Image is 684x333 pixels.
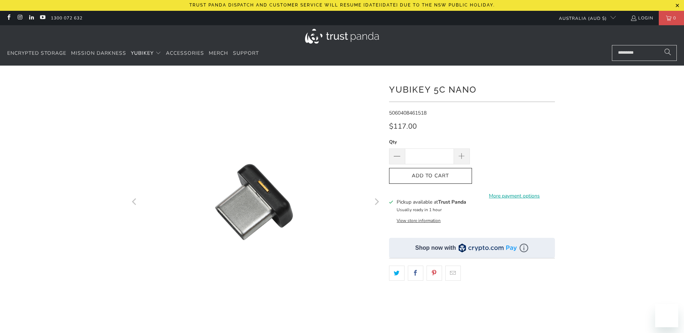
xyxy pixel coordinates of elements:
a: Accessories [166,45,204,62]
button: Add to Cart [389,168,472,184]
a: Trust Panda Australia on YouTube [39,15,45,21]
span: YubiKey [131,50,154,57]
button: Next [371,76,382,329]
p: Trust Panda dispatch and customer service will resume [DATE][DATE] due to the NSW public holiday. [189,3,495,8]
div: Shop now with [415,244,456,252]
span: Support [233,50,259,57]
span: 5060408461518 [389,110,427,116]
a: 1300 072 632 [51,14,83,22]
a: Share this on Pinterest [427,266,442,281]
nav: Translation missing: en.navigation.header.main_nav [7,45,259,62]
a: Login [630,14,653,22]
img: YubiKey 5C Nano - Trust Panda [129,76,382,329]
label: Qty [389,138,470,146]
a: Trust Panda Australia on LinkedIn [28,15,34,21]
a: Share this on Facebook [408,266,423,281]
a: Support [233,45,259,62]
span: Encrypted Storage [7,50,66,57]
small: Usually ready in 1 hour [397,207,442,213]
img: Trust Panda Australia [305,29,379,44]
span: 0 [671,11,678,25]
a: Merch [209,45,228,62]
span: Add to Cart [397,173,464,179]
iframe: Button to launch messaging window [655,304,678,327]
span: Accessories [166,50,204,57]
a: Mission Darkness [71,45,126,62]
a: Trust Panda Australia on Facebook [5,15,12,21]
h1: YubiKey 5C Nano [389,82,555,96]
span: Mission Darkness [71,50,126,57]
h3: Pickup available at [397,198,466,206]
a: 0 [659,11,684,25]
button: Search [659,45,677,61]
input: Search... [612,45,677,61]
span: $117.00 [389,121,417,131]
button: View store information [397,218,441,223]
summary: YubiKey [131,45,161,62]
button: Previous [129,76,141,329]
a: Encrypted Storage [7,45,66,62]
a: Share this on Twitter [389,266,405,281]
a: Trust Panda Australia on Instagram [17,15,23,21]
span: Merch [209,50,228,57]
b: Trust Panda [438,199,466,205]
a: More payment options [474,192,555,200]
button: Australia (AUD $) [553,11,616,25]
a: Email this to a friend [445,266,461,281]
